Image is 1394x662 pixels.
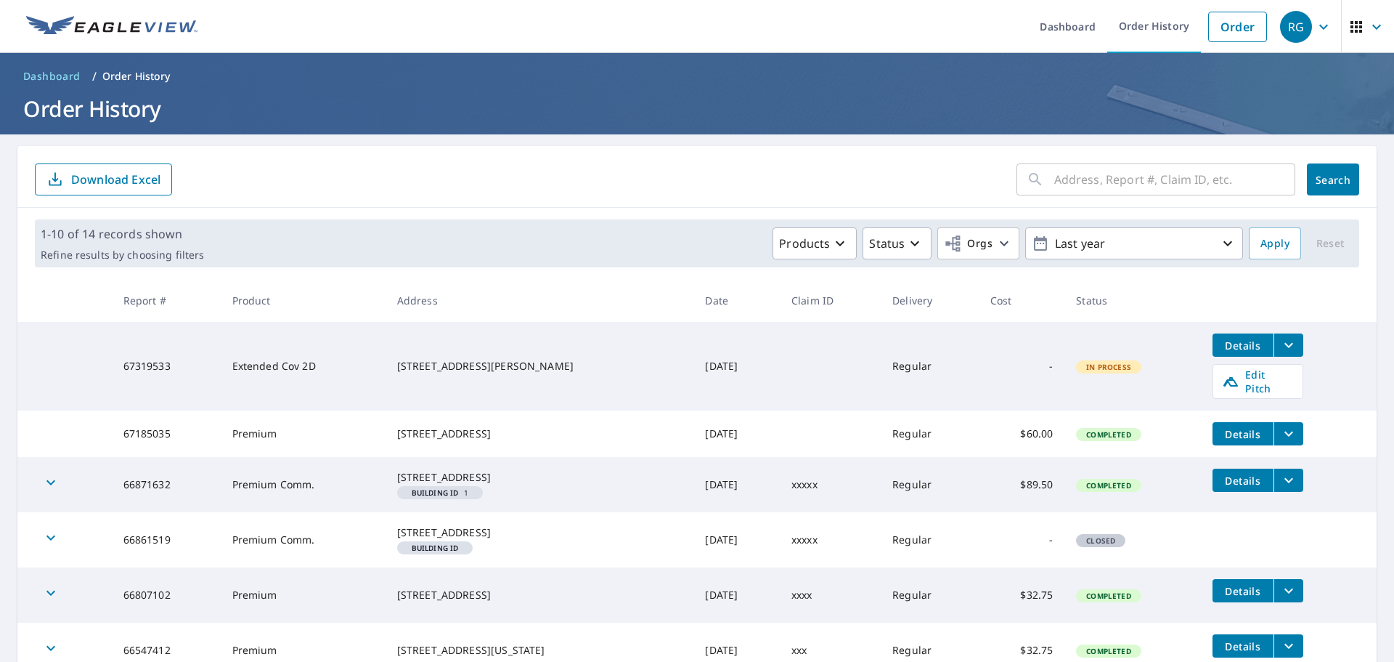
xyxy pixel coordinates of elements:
td: 66807102 [112,568,221,623]
a: Order [1208,12,1267,42]
div: [STREET_ADDRESS] [397,588,682,602]
span: Completed [1077,591,1139,601]
button: detailsBtn-67185035 [1212,422,1273,445]
td: Premium [221,411,386,457]
span: Dashboard [23,69,81,84]
button: Status [863,227,932,259]
th: Cost [979,279,1065,322]
td: xxxxx [780,457,881,512]
td: [DATE] [693,512,780,568]
td: $89.50 [979,457,1065,512]
p: Refine results by choosing filters [41,249,204,262]
button: Last year [1025,227,1243,259]
td: - [979,322,1065,411]
span: Details [1221,584,1265,598]
span: Details [1221,639,1265,653]
a: Edit Pitch [1212,364,1303,399]
a: Dashboard [17,65,86,88]
td: Regular [881,568,979,623]
p: 1-10 of 14 records shown [41,225,204,243]
div: [STREET_ADDRESS] [397,470,682,485]
img: EV Logo [26,16,197,38]
div: RG [1280,11,1312,43]
input: Address, Report #, Claim ID, etc. [1054,159,1295,200]
td: 67319533 [112,322,221,411]
button: detailsBtn-66871632 [1212,469,1273,492]
td: xxxx [780,568,881,623]
div: [STREET_ADDRESS][PERSON_NAME] [397,359,682,374]
td: [DATE] [693,568,780,623]
th: Delivery [881,279,979,322]
td: 67185035 [112,411,221,457]
div: [STREET_ADDRESS][US_STATE] [397,643,682,658]
td: Premium [221,568,386,623]
span: Apply [1260,235,1289,253]
button: Search [1307,164,1359,195]
td: [DATE] [693,322,780,411]
button: filesDropdownBtn-66807102 [1273,579,1303,602]
span: Details [1221,339,1265,352]
li: / [92,68,97,85]
td: [DATE] [693,411,780,457]
button: Orgs [937,227,1019,259]
td: 66861519 [112,512,221,568]
em: Building ID [412,544,459,552]
button: detailsBtn-67319533 [1212,334,1273,357]
button: filesDropdownBtn-66547412 [1273,634,1303,658]
h1: Order History [17,94,1377,124]
p: Download Excel [71,171,160,187]
td: - [979,512,1065,568]
td: Premium Comm. [221,457,386,512]
td: [DATE] [693,457,780,512]
span: In Process [1077,362,1140,372]
td: Regular [881,457,979,512]
p: Last year [1049,231,1219,257]
td: Regular [881,411,979,457]
span: Completed [1077,429,1139,440]
span: Details [1221,427,1265,441]
button: filesDropdownBtn-66871632 [1273,469,1303,492]
p: Order History [102,69,171,84]
span: Orgs [944,235,992,253]
span: Details [1221,474,1265,488]
th: Report # [112,279,221,322]
div: [STREET_ADDRESS] [397,525,682,540]
button: Products [773,227,857,259]
p: Status [869,235,905,252]
span: 1 [403,489,478,496]
span: Completed [1077,480,1139,491]
div: [STREET_ADDRESS] [397,427,682,441]
th: Product [221,279,386,322]
th: Claim ID [780,279,881,322]
button: detailsBtn-66547412 [1212,634,1273,658]
em: Building ID [412,489,459,496]
td: xxxxx [780,512,881,568]
button: filesDropdownBtn-67319533 [1273,334,1303,357]
nav: breadcrumb [17,65,1377,88]
th: Date [693,279,780,322]
td: Extended Cov 2D [221,322,386,411]
td: $60.00 [979,411,1065,457]
p: Products [779,235,830,252]
td: Regular [881,512,979,568]
button: filesDropdownBtn-67185035 [1273,422,1303,445]
button: detailsBtn-66807102 [1212,579,1273,602]
span: Completed [1077,646,1139,656]
td: $32.75 [979,568,1065,623]
th: Status [1064,279,1200,322]
td: 66871632 [112,457,221,512]
span: Search [1318,173,1348,187]
span: Closed [1077,536,1124,546]
button: Download Excel [35,164,172,195]
td: Regular [881,322,979,411]
th: Address [386,279,694,322]
td: Premium Comm. [221,512,386,568]
span: Edit Pitch [1222,368,1294,395]
button: Apply [1249,227,1301,259]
